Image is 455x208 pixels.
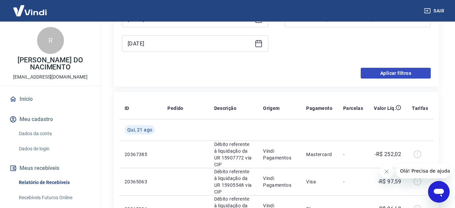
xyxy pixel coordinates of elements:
input: Data final [128,38,252,49]
a: Início [8,92,93,107]
div: R [37,27,64,54]
a: Relatório de Recebíveis [16,176,93,189]
button: Meus recebíveis [8,161,93,176]
iframe: Mensagem da empresa [396,164,450,178]
p: - [343,151,363,158]
p: - [343,178,363,185]
a: Recebíveis Futuros Online [16,191,93,205]
button: Meu cadastro [8,112,93,127]
p: Descrição [214,105,237,112]
iframe: Fechar mensagem [380,165,393,178]
iframe: Botão para abrir a janela de mensagens [428,181,450,203]
span: Qui, 21 ago [127,126,152,133]
p: Visa [306,178,332,185]
p: Parcelas [343,105,363,112]
p: 20365063 [125,178,157,185]
p: Pagamento [306,105,332,112]
a: Dados de login [16,142,93,156]
p: Pedido [167,105,183,112]
p: -R$ 252,02 [375,150,401,158]
a: Dados da conta [16,127,93,141]
p: [EMAIL_ADDRESS][DOMAIN_NAME] [13,73,88,81]
p: 20367385 [125,151,157,158]
p: Vindi Pagamentos [263,175,295,188]
button: Sair [423,5,447,17]
p: Mastercard [306,151,332,158]
p: Vindi Pagamentos [263,148,295,161]
p: Tarifas [412,105,428,112]
p: Valor Líq. [374,105,396,112]
span: Olá! Precisa de ajuda? [4,5,57,10]
p: [PERSON_NAME] DO NACIMENTO [5,57,95,71]
p: Débito referente à liquidação da UR 15905548 via CIP [214,168,253,195]
img: Vindi [8,0,52,21]
p: Origem [263,105,280,112]
p: Débito referente à liquidação da UR 15907772 via CIP [214,141,253,168]
p: ID [125,105,129,112]
button: Aplicar filtros [361,68,431,79]
p: -R$ 97,59 [378,178,401,186]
